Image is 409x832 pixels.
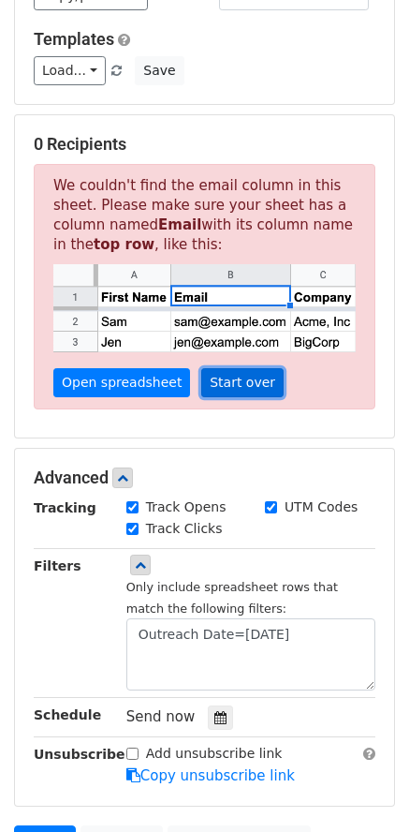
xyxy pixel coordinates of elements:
[126,708,196,725] span: Send now
[34,164,375,409] p: We couldn't find the email column in this sheet. Please make sure your sheet has a column named w...
[34,56,106,85] a: Load...
[201,368,284,397] a: Start over
[34,134,375,155] h5: 0 Recipients
[146,744,283,764] label: Add unsubscribe link
[94,236,154,253] strong: top row
[34,558,81,573] strong: Filters
[135,56,183,85] button: Save
[34,29,114,49] a: Templates
[146,519,223,539] label: Track Clicks
[34,707,101,722] strong: Schedule
[126,580,338,616] small: Only include spreadsheet rows that match the following filters:
[126,767,295,784] a: Copy unsubscribe link
[285,498,358,517] label: UTM Codes
[158,216,201,233] strong: Email
[315,742,409,832] iframe: Chat Widget
[34,468,375,488] h5: Advanced
[53,264,356,352] img: google_sheets_email_column-fe0440d1484b1afe603fdd0efe349d91248b687ca341fa437c667602712cb9b1.png
[34,747,125,762] strong: Unsubscribe
[146,498,226,517] label: Track Opens
[53,368,190,397] a: Open spreadsheet
[34,500,96,515] strong: Tracking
